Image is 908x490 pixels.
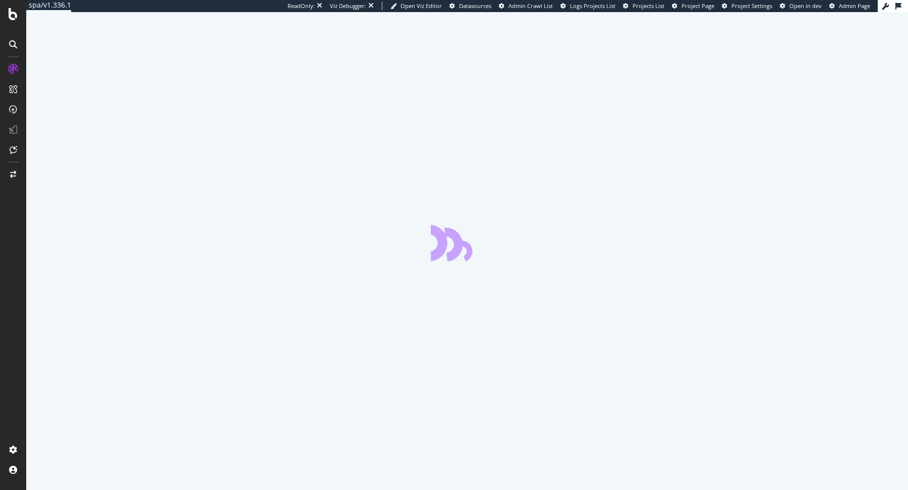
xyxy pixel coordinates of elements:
[789,2,822,10] span: Open in dev
[431,225,503,261] div: animation
[288,2,315,10] div: ReadOnly:
[560,2,615,10] a: Logs Projects List
[401,2,442,10] span: Open Viz Editor
[499,2,553,10] a: Admin Crawl List
[829,2,870,10] a: Admin Page
[570,2,615,10] span: Logs Projects List
[780,2,822,10] a: Open in dev
[390,2,442,10] a: Open Viz Editor
[682,2,714,10] span: Project Page
[731,2,772,10] span: Project Settings
[672,2,714,10] a: Project Page
[839,2,870,10] span: Admin Page
[449,2,491,10] a: Datasources
[508,2,553,10] span: Admin Crawl List
[633,2,664,10] span: Projects List
[330,2,366,10] div: Viz Debugger:
[623,2,664,10] a: Projects List
[459,2,491,10] span: Datasources
[722,2,772,10] a: Project Settings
